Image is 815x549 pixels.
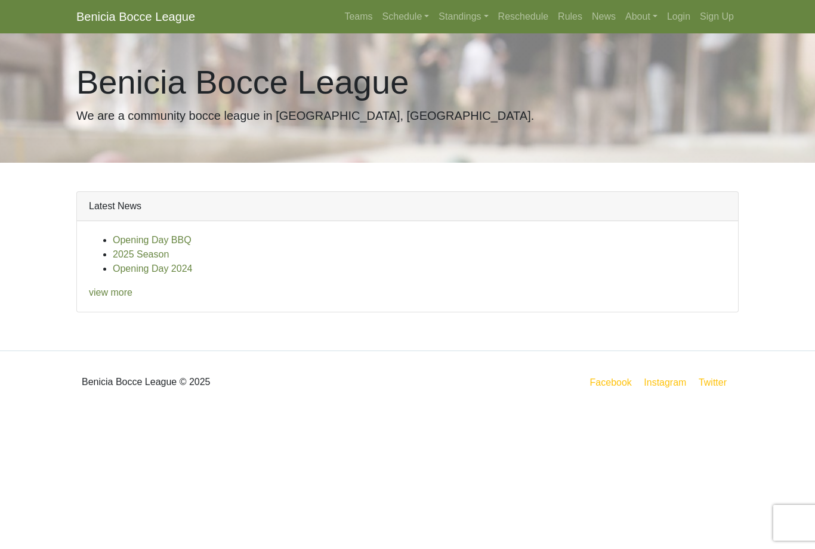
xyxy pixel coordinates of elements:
[76,62,739,102] h1: Benicia Bocce League
[378,5,434,29] a: Schedule
[89,287,132,297] a: view more
[696,375,736,390] a: Twitter
[493,5,554,29] a: Reschedule
[76,107,739,125] p: We are a community bocce league in [GEOGRAPHIC_DATA], [GEOGRAPHIC_DATA].
[76,5,195,29] a: Benicia Bocce League
[77,192,738,221] div: Latest News
[588,375,634,390] a: Facebook
[695,5,739,29] a: Sign Up
[339,5,377,29] a: Teams
[113,249,169,259] a: 2025 Season
[553,5,587,29] a: Rules
[587,5,620,29] a: News
[620,5,662,29] a: About
[641,375,689,390] a: Instagram
[113,263,192,274] a: Opening Day 2024
[662,5,695,29] a: Login
[67,361,407,404] div: Benicia Bocce League © 2025
[434,5,493,29] a: Standings
[113,235,192,245] a: Opening Day BBQ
